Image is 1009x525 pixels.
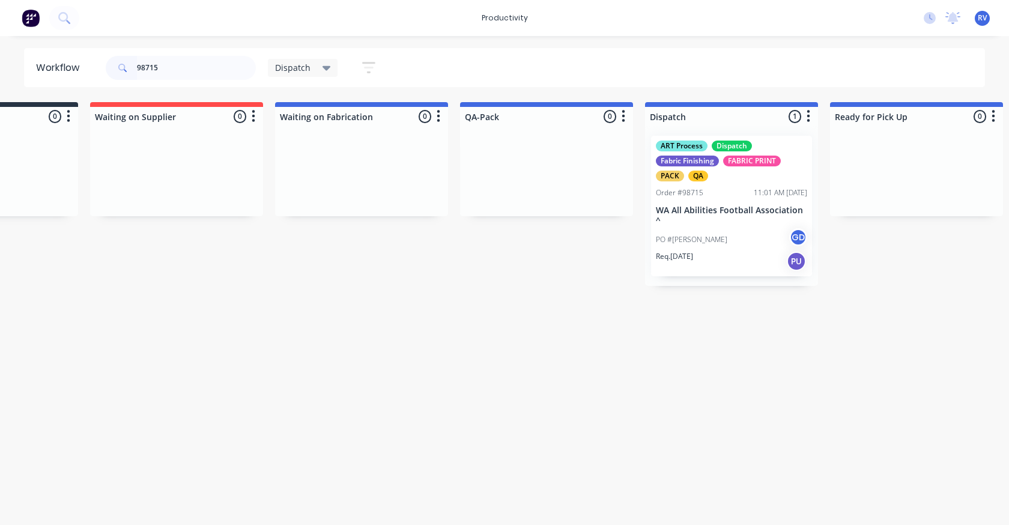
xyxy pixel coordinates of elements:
div: FABRIC PRINT [723,156,781,166]
p: WA All Abilities Football Association ^ [656,205,807,226]
div: Dispatch [712,141,752,151]
div: Workflow [36,61,85,75]
div: PU [787,252,806,271]
div: Order #98715 [656,187,703,198]
div: 11:01 AM [DATE] [754,187,807,198]
div: ART Process [656,141,708,151]
div: QA [688,171,708,181]
p: Req. [DATE] [656,251,693,262]
input: Search for orders... [137,56,256,80]
img: Factory [22,9,40,27]
div: PACK [656,171,684,181]
p: PO #[PERSON_NAME] [656,234,727,245]
div: productivity [476,9,534,27]
div: ART ProcessDispatchFabric FinishingFABRIC PRINTPACKQAOrder #9871511:01 AM [DATE]WA All Abilities ... [651,136,812,276]
div: GD [789,228,807,246]
span: Dispatch [275,61,311,74]
div: Fabric Finishing [656,156,719,166]
span: RV [978,13,987,23]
